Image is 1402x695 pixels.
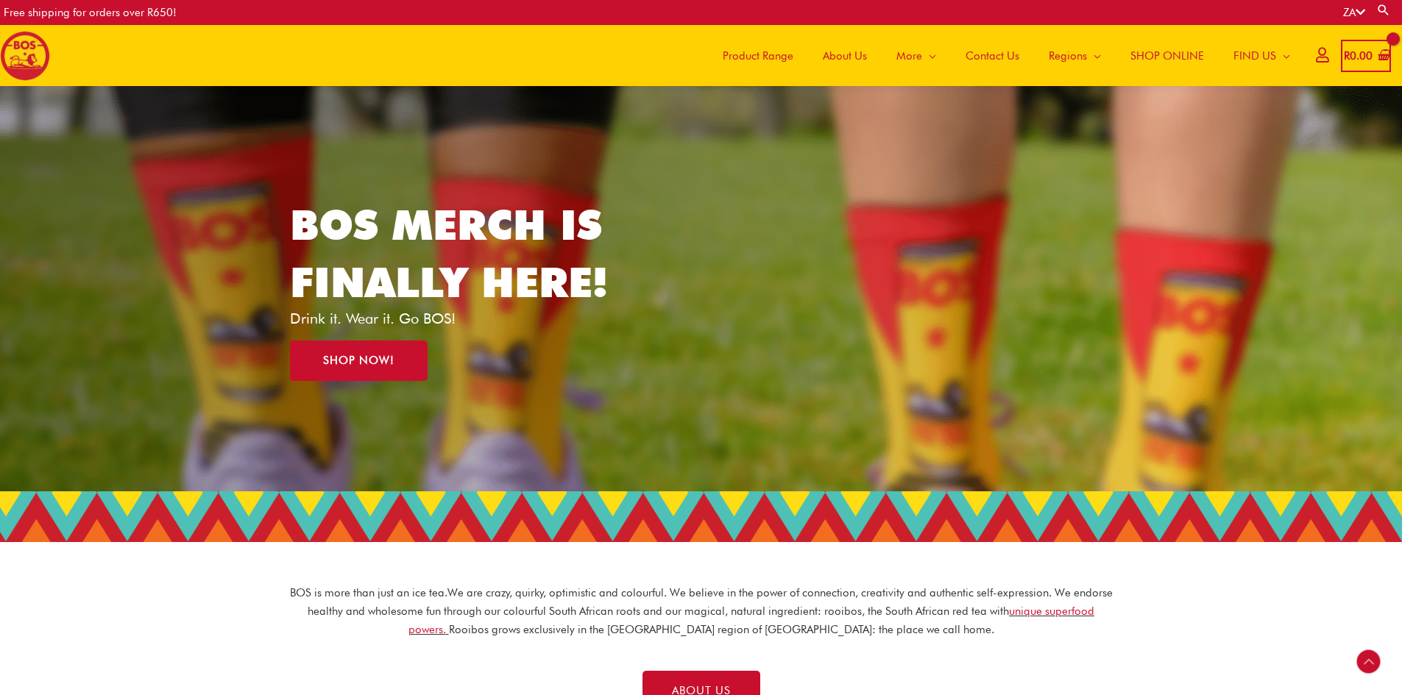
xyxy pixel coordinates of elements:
[1116,25,1219,86] a: SHOP ONLINE
[882,25,951,86] a: More
[951,25,1034,86] a: Contact Us
[1341,40,1391,73] a: View Shopping Cart, empty
[1344,49,1350,63] span: R
[823,34,867,78] span: About Us
[896,34,922,78] span: More
[290,311,630,326] p: Drink it. Wear it. Go BOS!
[708,25,808,86] a: Product Range
[1049,34,1087,78] span: Regions
[966,34,1019,78] span: Contact Us
[289,584,1114,638] p: BOS is more than just an ice tea. We are crazy, quirky, optimistic and colourful. We believe in t...
[1344,49,1373,63] bdi: 0.00
[290,341,428,381] a: SHOP NOW!
[323,355,394,366] span: SHOP NOW!
[723,34,793,78] span: Product Range
[408,605,1095,636] a: unique superfood powers.
[1343,6,1365,19] a: ZA
[1233,34,1276,78] span: FIND US
[808,25,882,86] a: About Us
[697,25,1305,86] nav: Site Navigation
[1130,34,1204,78] span: SHOP ONLINE
[1034,25,1116,86] a: Regions
[290,200,608,307] a: BOS MERCH IS FINALLY HERE!
[1376,3,1391,17] a: Search button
